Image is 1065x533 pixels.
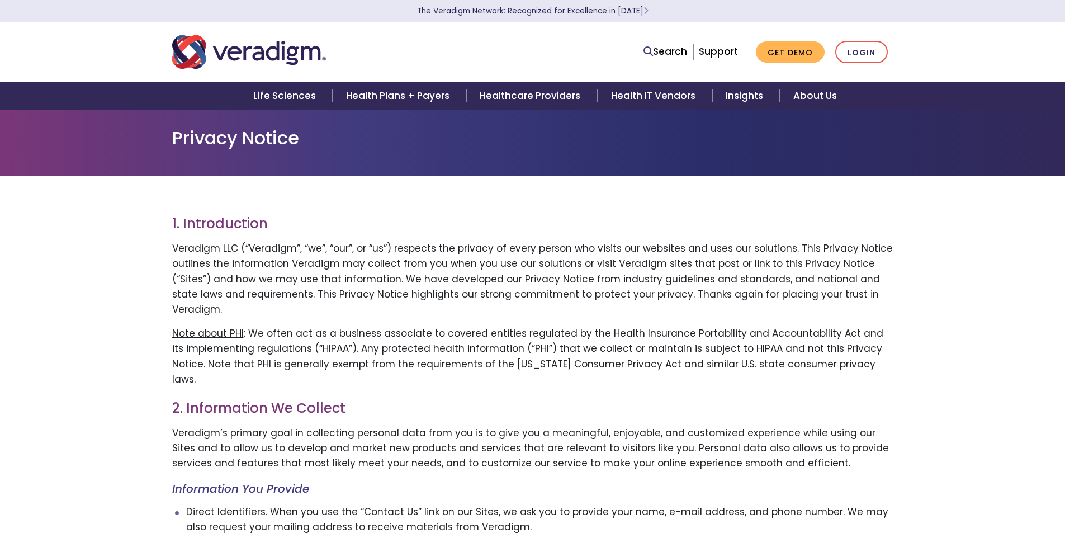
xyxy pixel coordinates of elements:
a: Life Sciences [240,82,333,110]
p: : We often act as a business associate to covered entities regulated by the Health Insurance Port... [172,326,893,387]
h1: Privacy Notice [172,128,893,149]
u: Note about PHI [172,327,244,340]
a: About Us [780,82,850,110]
a: Health IT Vendors [598,82,712,110]
a: Healthcare Providers [466,82,597,110]
span: Learn More [643,6,649,16]
em: Information You Provide [172,481,309,497]
a: Health Plans + Payers [333,82,466,110]
h3: 2. Information We Collect [172,400,893,417]
a: Support [699,45,738,58]
p: Veradigm’s primary goal in collecting personal data from you is to give you a meaningful, enjoyab... [172,426,893,471]
p: Veradigm LLC (“Veradigm”, “we”, “our”, or “us”) respects the privacy of every person who visits o... [172,241,893,317]
a: Insights [712,82,780,110]
a: Login [835,41,888,64]
a: Search [643,44,687,59]
u: Direct Identifiers [186,505,266,518]
img: Veradigm logo [172,34,326,70]
h3: 1. Introduction [172,216,893,232]
a: The Veradigm Network: Recognized for Excellence in [DATE]Learn More [417,6,649,16]
a: Get Demo [756,41,825,63]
